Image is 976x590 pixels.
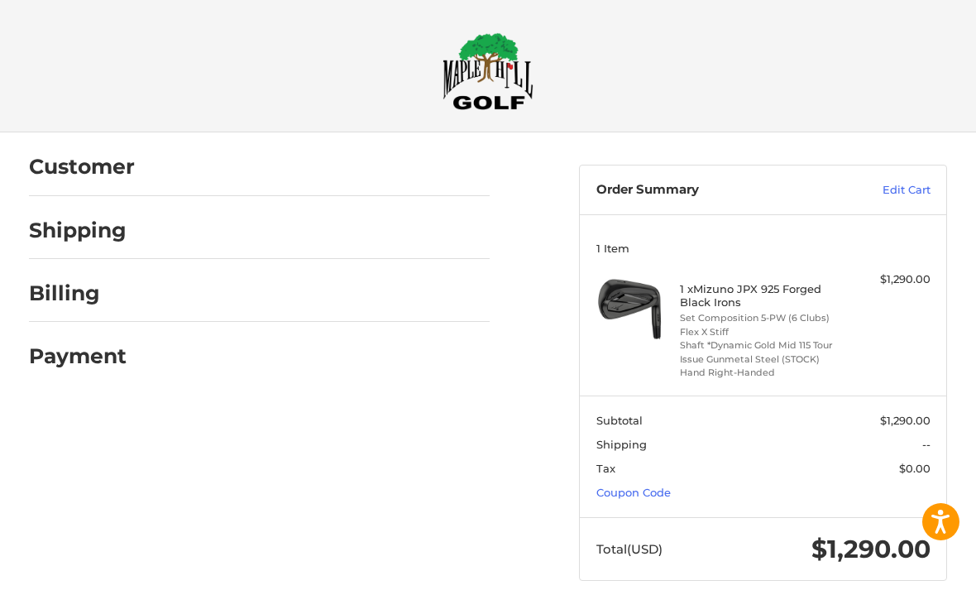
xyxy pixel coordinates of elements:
span: $0.00 [899,462,931,475]
span: $1,290.00 [811,534,931,564]
span: Shipping [596,438,647,451]
span: $1,290.00 [880,414,931,427]
h2: Billing [29,281,126,306]
span: -- [922,438,931,451]
h2: Shipping [29,218,127,243]
div: $1,290.00 [847,271,931,288]
span: Tax [596,462,615,475]
h2: Customer [29,154,135,180]
li: Hand Right-Handed [680,366,843,380]
h2: Payment [29,343,127,369]
li: Shaft *Dynamic Gold Mid 115 Tour Issue Gunmetal Steel (STOCK) [680,338,843,366]
img: Maple Hill Golf [443,32,533,110]
li: Flex X Stiff [680,325,843,339]
span: Subtotal [596,414,643,427]
h4: 1 x Mizuno JPX 925 Forged Black Irons [680,282,843,309]
a: Edit Cart [824,182,931,199]
h3: 1 Item [596,242,931,255]
a: Coupon Code [596,486,671,499]
h3: Order Summary [596,182,825,199]
li: Set Composition 5-PW (6 Clubs) [680,311,843,325]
